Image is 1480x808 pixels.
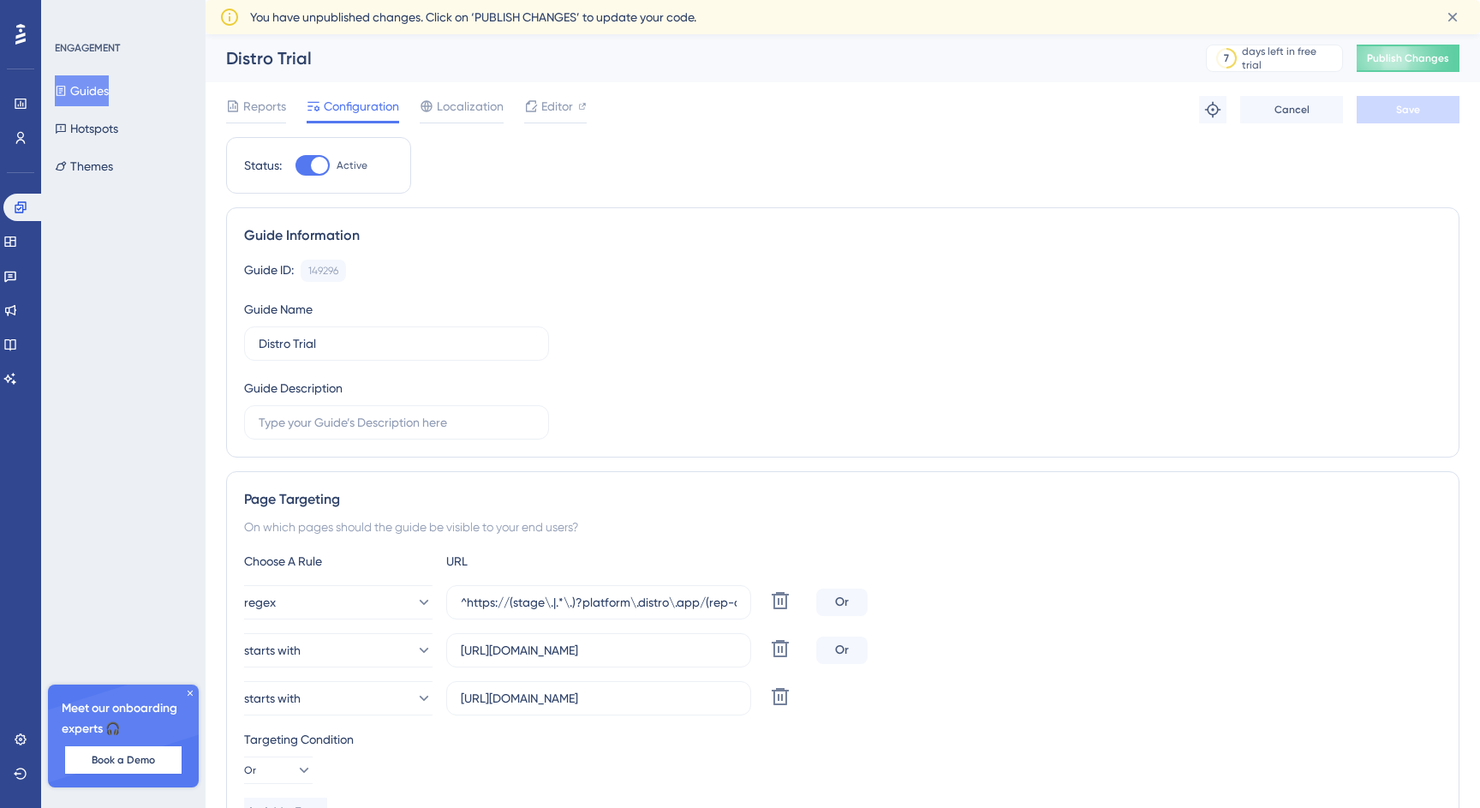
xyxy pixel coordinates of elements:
div: Choose A Rule [244,551,433,572]
span: Active [337,159,367,172]
div: 149296 [308,264,338,278]
input: yourwebsite.com/path [461,689,737,708]
div: Targeting Condition [244,729,1441,750]
span: Editor [541,96,573,117]
input: Type your Guide’s Description here [259,413,534,432]
div: On which pages should the guide be visible to your end users? [244,517,1441,537]
span: You have unpublished changes. Click on ‘PUBLISH CHANGES’ to update your code. [250,7,696,27]
span: Or [244,763,256,777]
span: Publish Changes [1367,51,1449,65]
span: Reports [243,96,286,117]
div: Page Targeting [244,489,1441,510]
button: Book a Demo [65,746,182,774]
div: Distro Trial [226,46,1163,70]
button: Themes [55,151,113,182]
button: regex [244,585,433,619]
span: starts with [244,688,301,709]
span: regex [244,592,276,613]
input: Type your Guide’s Name here [259,334,534,353]
span: Save [1396,103,1420,117]
span: Configuration [324,96,399,117]
div: ENGAGEMENT [55,41,120,55]
div: Or [816,637,868,664]
button: starts with [244,681,433,715]
input: yourwebsite.com/path [461,593,737,612]
span: starts with [244,640,301,661]
div: URL [446,551,635,572]
button: starts with [244,633,433,667]
span: Book a Demo [92,753,155,767]
span: Localization [437,96,504,117]
button: Publish Changes [1357,45,1459,72]
div: Guide Name [244,299,313,320]
input: yourwebsite.com/path [461,641,737,660]
div: Or [816,589,868,616]
button: Or [244,757,313,784]
div: Guide ID: [244,260,294,282]
div: Guide Information [244,225,1441,246]
button: Save [1357,96,1459,123]
button: Hotspots [55,113,118,144]
div: days left in free trial [1242,45,1337,72]
div: Guide Description [244,378,343,398]
span: Meet our onboarding experts 🎧 [62,698,185,739]
button: Cancel [1240,96,1343,123]
div: Status: [244,155,282,176]
button: Guides [55,75,109,106]
div: 7 [1224,51,1229,65]
span: Cancel [1274,103,1310,117]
